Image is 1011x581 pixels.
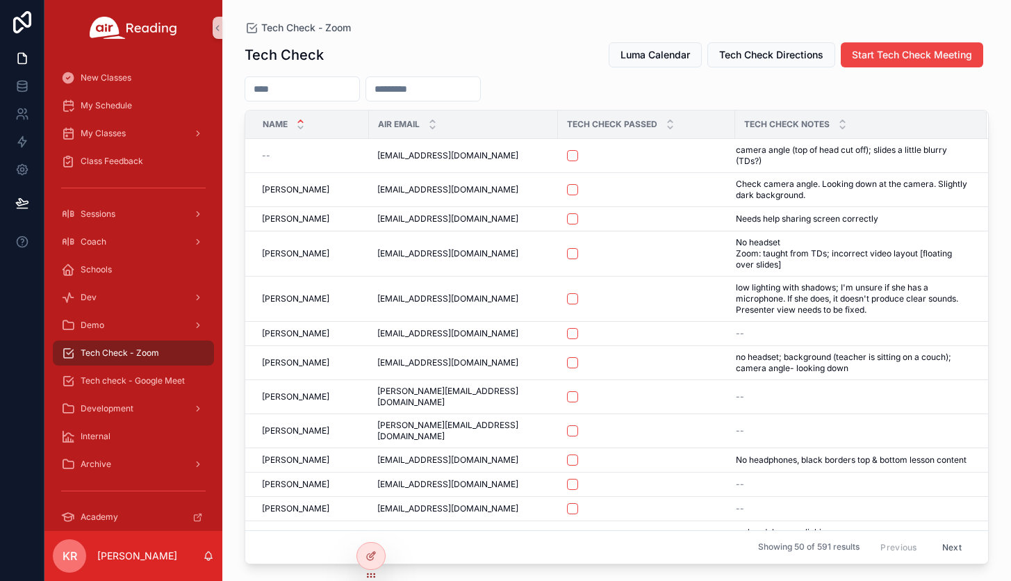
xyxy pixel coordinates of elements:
[736,391,744,402] span: --
[262,425,361,436] a: [PERSON_NAME]
[736,328,970,339] a: --
[262,479,361,490] a: [PERSON_NAME]
[377,455,550,466] a: [EMAIL_ADDRESS][DOMAIN_NAME]
[736,527,970,549] a: no headphones; clicking lookng down
[378,119,420,130] span: Air Email
[262,150,361,161] a: --
[736,479,970,490] a: --
[736,527,883,549] span: no headphones; clicking lookng down
[736,425,744,436] span: --
[90,17,177,39] img: App logo
[44,56,222,531] div: scrollable content
[262,503,361,514] a: [PERSON_NAME]
[262,328,361,339] a: [PERSON_NAME]
[97,549,177,563] p: [PERSON_NAME]
[377,479,550,490] a: [EMAIL_ADDRESS][DOMAIN_NAME]
[245,45,324,65] h1: Tech Check
[377,328,518,339] span: [EMAIL_ADDRESS][DOMAIN_NAME]
[377,328,550,339] a: [EMAIL_ADDRESS][DOMAIN_NAME]
[81,156,143,167] span: Class Feedback
[81,403,133,414] span: Development
[567,119,657,130] span: Tech Check Passed
[81,128,126,139] span: My Classes
[81,236,106,247] span: Coach
[81,431,110,442] span: Internal
[736,213,970,224] a: Needs help sharing screen correctly
[377,213,550,224] a: [EMAIL_ADDRESS][DOMAIN_NAME]
[262,357,361,368] a: [PERSON_NAME]
[736,455,967,466] span: No headphones, black borders top & bottom lesson content
[262,184,329,195] span: [PERSON_NAME]
[262,184,361,195] a: [PERSON_NAME]
[736,282,970,316] a: low lighting with shadows; I'm unsure if she has a microphone. If she does, it doesn't produce cl...
[377,213,518,224] span: [EMAIL_ADDRESS][DOMAIN_NAME]
[262,213,329,224] span: [PERSON_NAME]
[53,285,214,310] a: Dev
[736,425,970,436] a: --
[53,229,214,254] a: Coach
[707,42,835,67] button: Tech Check Directions
[932,537,971,558] button: Next
[53,65,214,90] a: New Classes
[81,208,115,220] span: Sessions
[719,48,823,62] span: Tech Check Directions
[736,391,970,402] a: --
[736,503,970,514] a: --
[81,347,159,359] span: Tech Check - Zoom
[262,248,361,259] a: [PERSON_NAME]
[620,48,690,62] span: Luma Calendar
[736,328,744,339] span: --
[377,479,518,490] span: [EMAIL_ADDRESS][DOMAIN_NAME]
[377,357,550,368] a: [EMAIL_ADDRESS][DOMAIN_NAME]
[53,368,214,393] a: Tech check - Google Meet
[262,357,329,368] span: [PERSON_NAME]
[262,391,361,402] a: [PERSON_NAME]
[81,100,132,111] span: My Schedule
[377,184,518,195] span: [EMAIL_ADDRESS][DOMAIN_NAME]
[852,48,972,62] span: Start Tech Check Meeting
[377,248,518,259] span: [EMAIL_ADDRESS][DOMAIN_NAME]
[736,145,970,167] a: camera angle (top of head cut off); slides a little blurry (TDs?)
[261,21,351,35] span: Tech Check - Zoom
[736,455,970,466] a: No headphones, black borders top & bottom lesson content
[53,452,214,477] a: Archive
[736,213,878,224] span: Needs help sharing screen correctly
[262,391,329,402] span: [PERSON_NAME]
[53,424,214,449] a: Internal
[63,548,77,564] span: KR
[53,149,214,174] a: Class Feedback
[53,121,214,146] a: My Classes
[53,341,214,366] a: Tech Check - Zoom
[53,202,214,227] a: Sessions
[758,542,860,553] span: Showing 50 of 591 results
[81,72,131,83] span: New Classes
[81,320,104,331] span: Demo
[81,292,97,303] span: Dev
[377,503,550,514] a: [EMAIL_ADDRESS][DOMAIN_NAME]
[81,375,185,386] span: Tech check - Google Meet
[377,293,550,304] a: [EMAIL_ADDRESS][DOMAIN_NAME]
[377,455,518,466] span: [EMAIL_ADDRESS][DOMAIN_NAME]
[262,150,270,161] span: --
[53,257,214,282] a: Schools
[841,42,983,67] button: Start Tech Check Meeting
[736,179,970,201] span: Check camera angle. Looking down at the camera. Slightly dark background.
[736,479,744,490] span: --
[377,293,518,304] span: [EMAIL_ADDRESS][DOMAIN_NAME]
[53,93,214,118] a: My Schedule
[736,503,744,514] span: --
[263,119,288,130] span: Name
[377,357,518,368] span: [EMAIL_ADDRESS][DOMAIN_NAME]
[262,293,329,304] span: [PERSON_NAME]
[736,352,970,374] a: no headset; background (teacher is sitting on a couch); camera angle- looking down
[262,425,329,436] span: [PERSON_NAME]
[262,479,329,490] span: [PERSON_NAME]
[81,512,118,523] span: Academy
[736,237,970,270] a: No headset Zoom: taught from TDs; incorrect video layout [floating over slides]
[245,21,351,35] a: Tech Check - Zoom
[377,386,550,408] span: [PERSON_NAME][EMAIL_ADDRESS][DOMAIN_NAME]
[262,328,329,339] span: [PERSON_NAME]
[377,420,550,442] span: [PERSON_NAME][EMAIL_ADDRESS][DOMAIN_NAME]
